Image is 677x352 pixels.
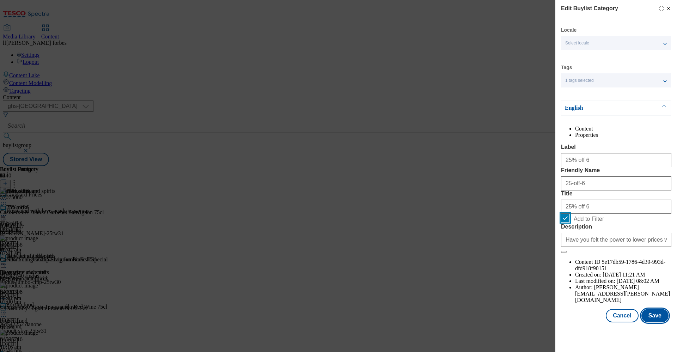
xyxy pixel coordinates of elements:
button: Save [641,309,669,322]
label: Description [561,224,671,230]
span: [DATE] 11:21 AM [603,272,645,278]
input: Enter Friendly Name [561,176,671,190]
button: Select locale [561,36,671,50]
label: Locale [561,28,577,32]
h4: Edit Buylist Category [561,4,618,13]
label: Tags [561,66,572,69]
li: Author: [575,284,671,303]
li: Last modified on: [575,278,671,284]
li: Content [575,126,671,132]
input: Enter Label [561,153,671,167]
span: Add to Filter [574,216,604,222]
span: Select locale [565,41,589,46]
button: 1 tags selected [561,73,671,87]
p: English [565,104,639,111]
span: [PERSON_NAME][EMAIL_ADDRESS][PERSON_NAME][DOMAIN_NAME] [575,284,670,303]
span: 5e17db59-1786-4d39-993d-dfd918f90151 [575,259,665,271]
input: Enter Description [561,233,671,247]
label: Title [561,190,671,197]
label: Friendly Name [561,167,671,174]
li: Properties [575,132,671,138]
li: Content ID [575,259,671,272]
button: Cancel [606,309,638,322]
span: 1 tags selected [565,78,594,83]
input: Enter Title [561,200,671,214]
span: [DATE] 08:02 AM [617,278,659,284]
label: Label [561,144,671,150]
li: Created on: [575,272,671,278]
